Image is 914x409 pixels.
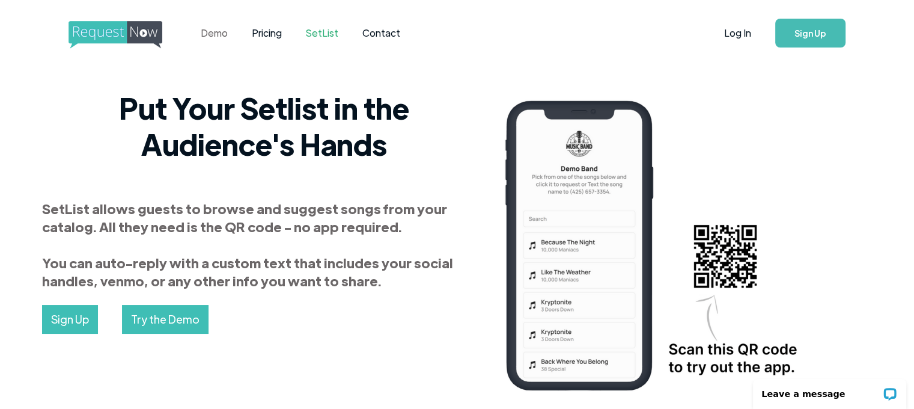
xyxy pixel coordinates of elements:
img: requestnow logo [69,21,184,49]
iframe: LiveChat chat widget [745,371,914,409]
h2: Put Your Setlist in the Audience's Hands [42,90,486,162]
a: Contact [350,14,412,52]
a: Demo [189,14,240,52]
a: Sign Up [775,19,845,48]
a: Sign Up [42,305,98,334]
a: Try the Demo [122,305,209,334]
strong: SetList allows guests to browse and suggest songs from your catalog. All they need is the QR code... [42,200,453,289]
a: Log In [712,12,763,54]
a: Pricing [240,14,294,52]
a: SetList [294,14,350,52]
a: home [69,21,159,45]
